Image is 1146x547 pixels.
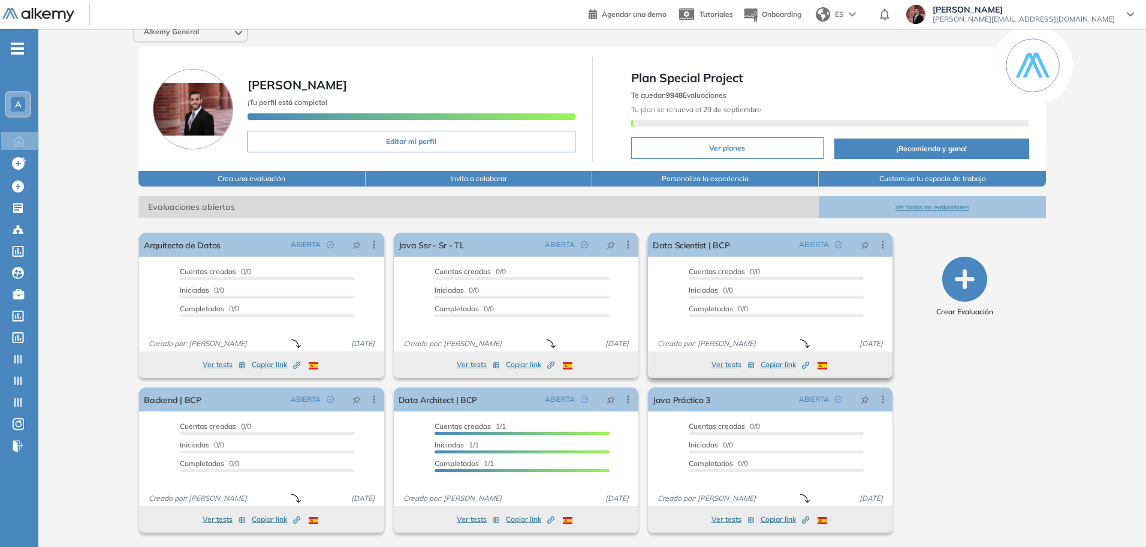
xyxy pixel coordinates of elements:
[252,514,300,525] span: Copiar link
[799,394,829,405] span: ABIERTA
[366,171,592,187] button: Invita a colaborar
[852,390,878,409] button: pushpin
[666,91,683,100] b: 9948
[689,267,745,276] span: Cuentas creadas
[849,12,856,17] img: arrow
[180,459,239,468] span: 0/0
[399,387,478,411] a: Data Architect | BCP
[180,267,236,276] span: Cuentas creadas
[180,422,236,431] span: Cuentas creadas
[435,440,479,449] span: 1/1
[457,512,500,527] button: Ver tests
[15,100,21,109] span: A
[435,459,479,468] span: Completados
[180,304,224,313] span: Completados
[631,91,726,100] span: Te quedan Evaluaciones
[399,338,506,349] span: Creado por: [PERSON_NAME]
[743,2,801,28] button: Onboarding
[581,396,588,403] span: check-circle
[252,359,300,370] span: Copiar link
[601,493,634,504] span: [DATE]
[936,306,993,317] span: Crear Evaluación
[435,285,464,294] span: Iniciadas
[852,235,878,254] button: pushpin
[861,395,869,404] span: pushpin
[653,233,730,257] a: Data Scientist | BCP
[631,137,824,159] button: Ver planes
[855,493,888,504] span: [DATE]
[653,493,761,504] span: Creado por: [PERSON_NAME]
[144,338,252,349] span: Creado por: [PERSON_NAME]
[936,257,993,317] button: Crear Evaluación
[835,9,844,20] span: ES
[506,359,554,370] span: Copiar link
[711,512,755,527] button: Ver tests
[435,267,506,276] span: 0/0
[602,10,667,19] span: Agendar una demo
[861,240,869,250] span: pushpin
[180,459,224,468] span: Completados
[933,14,1115,24] span: [PERSON_NAME][EMAIL_ADDRESS][DOMAIN_NAME]
[545,239,575,250] span: ABIERTA
[144,493,252,504] span: Creado por: [PERSON_NAME]
[607,395,615,404] span: pushpin
[252,357,300,372] button: Copiar link
[309,362,318,369] img: ESP
[343,235,370,254] button: pushpin
[834,139,1029,159] button: ¡Recomienda y gana!
[180,422,251,431] span: 0/0
[203,357,246,372] button: Ver tests
[818,362,827,369] img: ESP
[11,47,24,50] i: -
[144,387,201,411] a: Backend | BCP
[435,422,491,431] span: Cuentas creadas
[153,69,233,149] img: Foto de perfil
[816,7,830,22] img: world
[598,235,624,254] button: pushpin
[352,240,361,250] span: pushpin
[855,338,888,349] span: [DATE]
[711,357,755,372] button: Ver tests
[435,422,506,431] span: 1/1
[653,338,761,349] span: Creado por: [PERSON_NAME]
[689,459,748,468] span: 0/0
[138,196,819,218] span: Evaluaciones abiertas
[144,27,199,37] span: Alkemy General
[761,514,809,525] span: Copiar link
[399,233,465,257] a: Java Ssr - Sr - TL
[203,512,246,527] button: Ver tests
[761,359,809,370] span: Copiar link
[506,514,554,525] span: Copiar link
[835,241,842,248] span: check-circle
[180,440,224,449] span: 0/0
[799,239,829,250] span: ABIERTA
[699,10,733,19] span: Tutoriales
[138,171,365,187] button: Crea una evaluación
[589,6,667,20] a: Agendar una demo
[563,362,572,369] img: ESP
[598,390,624,409] button: pushpin
[761,512,809,527] button: Copiar link
[689,459,733,468] span: Completados
[399,493,506,504] span: Creado por: [PERSON_NAME]
[581,241,588,248] span: check-circle
[180,267,251,276] span: 0/0
[819,171,1045,187] button: Customiza tu espacio de trabajo
[689,285,718,294] span: Iniciadas
[435,459,494,468] span: 1/1
[819,196,1045,218] button: Ver todas las evaluaciones
[435,440,464,449] span: Iniciadas
[327,241,334,248] span: check-circle
[248,77,347,92] span: [PERSON_NAME]
[248,98,327,107] span: ¡Tu perfil está completo!
[291,239,321,250] span: ABIERTA
[346,338,379,349] span: [DATE]
[563,517,572,524] img: ESP
[701,105,761,114] b: 29 de septiembre
[343,390,370,409] button: pushpin
[689,422,760,431] span: 0/0
[435,304,479,313] span: Completados
[762,10,801,19] span: Onboarding
[631,69,1029,87] span: Plan Special Project
[248,131,575,152] button: Editar mi perfil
